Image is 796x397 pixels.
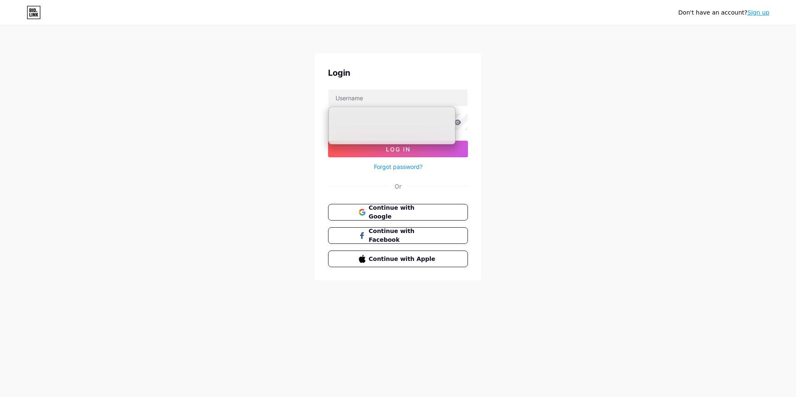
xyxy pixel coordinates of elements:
span: Continue with Apple [369,255,438,263]
button: Continue with Google [328,204,468,221]
span: Continue with Facebook [369,227,438,244]
span: Continue with Google [369,203,438,221]
div: Don't have an account? [678,8,769,17]
a: Sign up [747,9,769,16]
button: Log In [328,141,468,157]
span: Log In [386,146,410,153]
input: Username [328,89,468,106]
button: Continue with Facebook [328,227,468,244]
a: Forgot password? [374,162,423,171]
div: Login [328,67,468,79]
button: Continue with Apple [328,251,468,267]
div: Or [395,182,401,191]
